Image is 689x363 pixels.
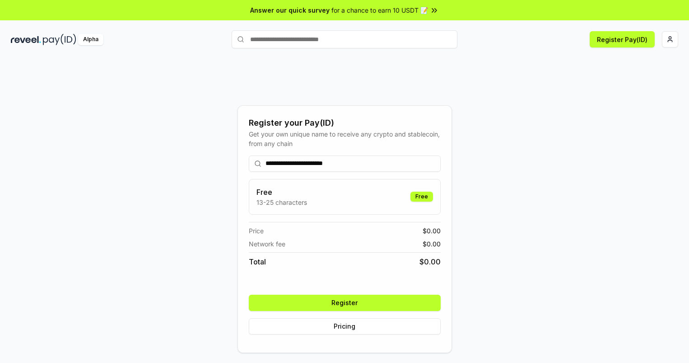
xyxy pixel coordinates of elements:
[250,5,330,15] span: Answer our quick survey
[423,226,441,236] span: $ 0.00
[249,129,441,148] div: Get your own unique name to receive any crypto and stablecoin, from any chain
[11,34,41,45] img: reveel_dark
[423,239,441,249] span: $ 0.00
[331,5,428,15] span: for a chance to earn 10 USDT 📝
[249,226,264,236] span: Price
[256,187,307,198] h3: Free
[249,239,285,249] span: Network fee
[78,34,103,45] div: Alpha
[43,34,76,45] img: pay_id
[249,117,441,129] div: Register your Pay(ID)
[256,198,307,207] p: 13-25 characters
[249,318,441,335] button: Pricing
[410,192,433,202] div: Free
[249,256,266,267] span: Total
[419,256,441,267] span: $ 0.00
[249,295,441,311] button: Register
[590,31,655,47] button: Register Pay(ID)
